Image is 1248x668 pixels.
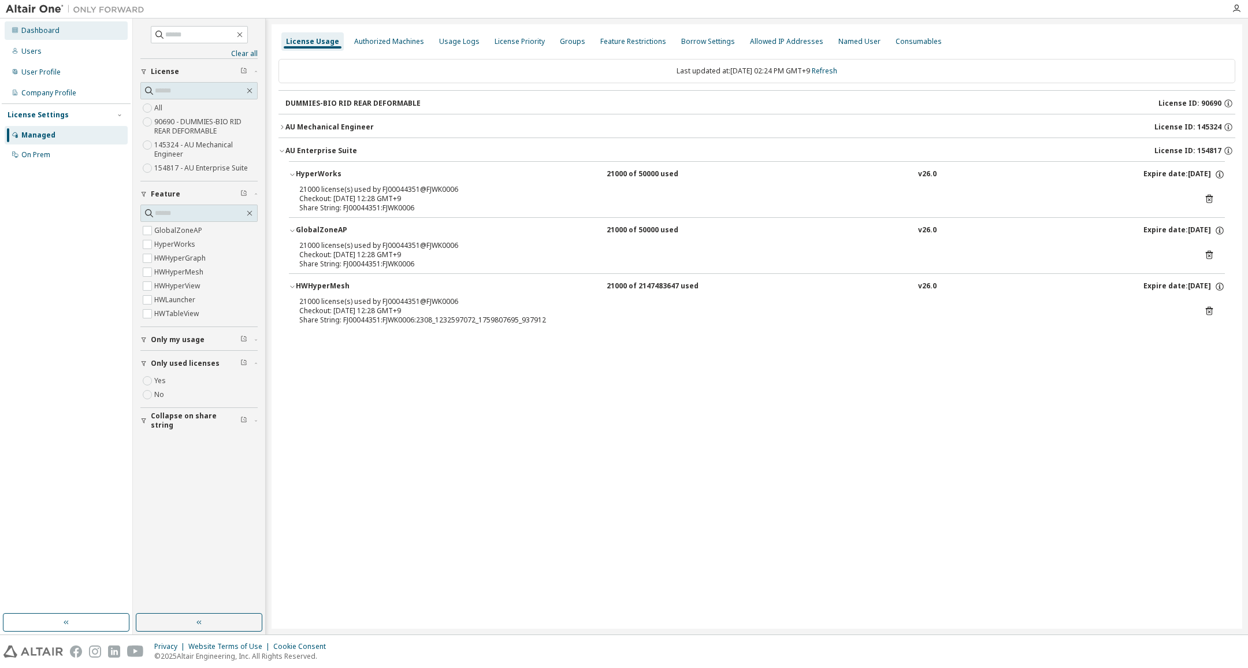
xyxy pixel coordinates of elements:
[299,250,1187,259] div: Checkout: [DATE] 12:28 GMT+9
[812,66,837,76] a: Refresh
[154,138,258,161] label: 145324 - AU Mechanical Engineer
[918,225,937,236] div: v26.0
[607,169,711,180] div: 21000 of 50000 used
[89,645,101,658] img: instagram.svg
[127,645,144,658] img: youtube.svg
[285,123,374,132] div: AU Mechanical Engineer
[296,169,400,180] div: HyperWorks
[299,194,1187,203] div: Checkout: [DATE] 12:28 GMT+9
[240,67,247,76] span: Clear filter
[140,181,258,207] button: Feature
[6,3,150,15] img: Altair One
[154,293,198,307] label: HWLauncher
[140,49,258,58] a: Clear all
[681,37,735,46] div: Borrow Settings
[289,218,1225,243] button: GlobalZoneAP21000 of 50000 usedv26.0Expire date:[DATE]
[108,645,120,658] img: linkedin.svg
[278,114,1235,140] button: AU Mechanical EngineerLicense ID: 145324
[154,251,208,265] label: HWHyperGraph
[154,374,168,388] label: Yes
[154,161,250,175] label: 154817 - AU Enterprise Suite
[299,259,1187,269] div: Share String: FJ00044351:FJWK0006
[154,265,206,279] label: HWHyperMesh
[607,225,711,236] div: 21000 of 50000 used
[154,307,201,321] label: HWTableView
[439,37,480,46] div: Usage Logs
[299,297,1187,306] div: 21000 license(s) used by FJ00044351@FJWK0006
[151,190,180,199] span: Feature
[21,88,76,98] div: Company Profile
[273,642,333,651] div: Cookie Consent
[140,351,258,376] button: Only used licenses
[240,416,247,425] span: Clear filter
[278,59,1235,83] div: Last updated at: [DATE] 02:24 PM GMT+9
[560,37,585,46] div: Groups
[299,306,1187,316] div: Checkout: [DATE] 12:28 GMT+9
[240,335,247,344] span: Clear filter
[8,110,69,120] div: License Settings
[154,642,188,651] div: Privacy
[154,115,258,138] label: 90690 - DUMMIES-BIO RID REAR DEFORMABLE
[296,281,400,292] div: HWHyperMesh
[354,37,424,46] div: Authorized Machines
[607,281,711,292] div: 21000 of 2147483647 used
[21,68,61,77] div: User Profile
[154,237,198,251] label: HyperWorks
[838,37,881,46] div: Named User
[151,359,220,368] span: Only used licenses
[151,67,179,76] span: License
[299,241,1187,250] div: 21000 license(s) used by FJ00044351@FJWK0006
[151,335,205,344] span: Only my usage
[285,91,1235,116] button: DUMMIES-BIO RID REAR DEFORMABLELicense ID: 90690
[918,281,937,292] div: v26.0
[289,162,1225,187] button: HyperWorks21000 of 50000 usedv26.0Expire date:[DATE]
[285,99,421,108] div: DUMMIES-BIO RID REAR DEFORMABLE
[1158,99,1221,108] span: License ID: 90690
[1154,146,1221,155] span: License ID: 154817
[1143,281,1225,292] div: Expire date: [DATE]
[154,279,202,293] label: HWHyperView
[151,411,240,430] span: Collapse on share string
[21,150,50,159] div: On Prem
[21,47,42,56] div: Users
[240,190,247,199] span: Clear filter
[278,138,1235,164] button: AU Enterprise SuiteLicense ID: 154817
[154,101,165,115] label: All
[296,225,400,236] div: GlobalZoneAP
[154,651,333,661] p: © 2025 Altair Engineering, Inc. All Rights Reserved.
[140,408,258,433] button: Collapse on share string
[286,37,339,46] div: License Usage
[1143,169,1225,180] div: Expire date: [DATE]
[299,203,1187,213] div: Share String: FJ00044351:FJWK0006
[1143,225,1225,236] div: Expire date: [DATE]
[3,645,63,658] img: altair_logo.svg
[289,274,1225,299] button: HWHyperMesh21000 of 2147483647 usedv26.0Expire date:[DATE]
[240,359,247,368] span: Clear filter
[140,327,258,352] button: Only my usage
[600,37,666,46] div: Feature Restrictions
[750,37,823,46] div: Allowed IP Addresses
[154,388,166,402] label: No
[21,131,55,140] div: Managed
[918,169,937,180] div: v26.0
[70,645,82,658] img: facebook.svg
[285,146,357,155] div: AU Enterprise Suite
[1154,123,1221,132] span: License ID: 145324
[154,224,205,237] label: GlobalZoneAP
[21,26,60,35] div: Dashboard
[299,316,1187,325] div: Share String: FJ00044351:FJWK0006:2308_1232597072_1759807695_937912
[188,642,273,651] div: Website Terms of Use
[896,37,942,46] div: Consumables
[495,37,545,46] div: License Priority
[140,59,258,84] button: License
[299,185,1187,194] div: 21000 license(s) used by FJ00044351@FJWK0006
